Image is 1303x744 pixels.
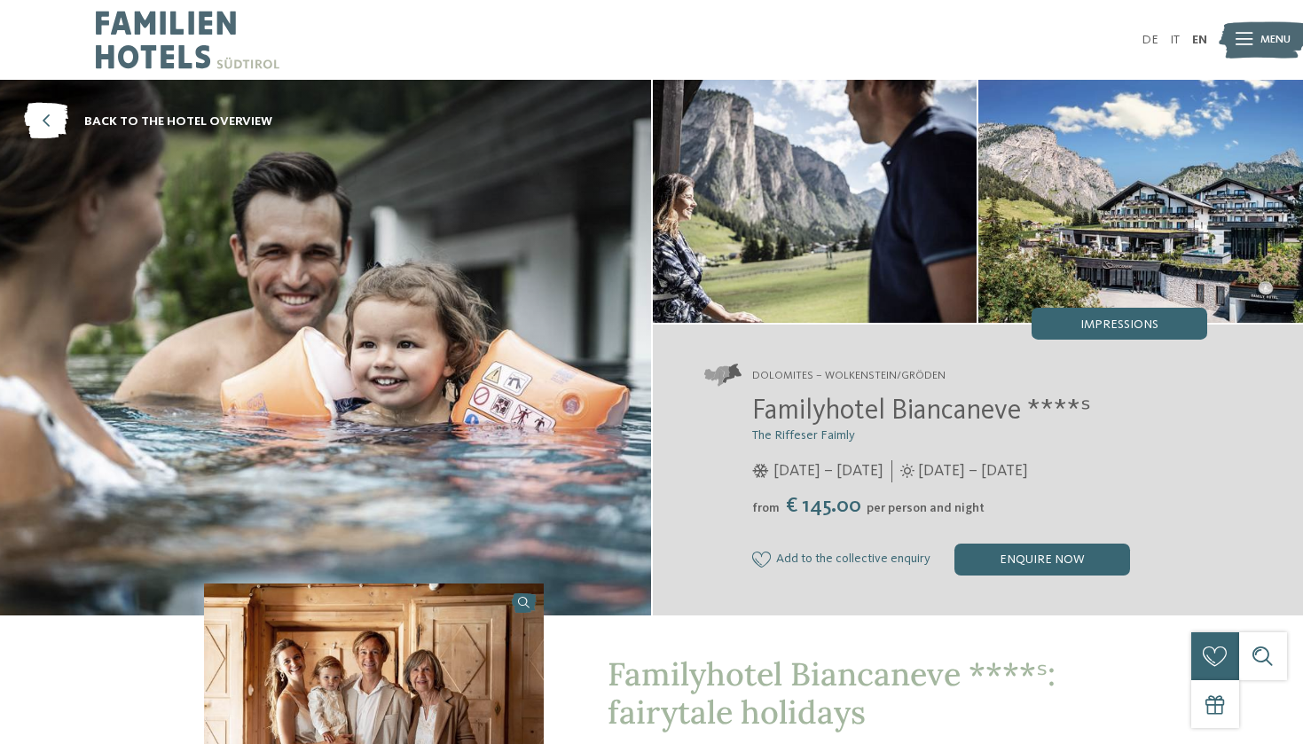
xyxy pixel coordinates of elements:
span: [DATE] – [DATE] [918,460,1028,482]
span: Impressions [1080,318,1158,331]
span: per person and night [867,502,985,514]
span: Familyhotel Biancaneve ****ˢ: fairytale holidays [608,654,1056,732]
img: Our family hotel in Wolkenstein: fairytale holiday [653,80,977,323]
span: back to the hotel overview [84,113,272,130]
span: Menu [1260,32,1291,48]
span: The Riffeser Faimly [752,429,855,442]
a: IT [1170,34,1180,46]
span: [DATE] – [DATE] [773,460,883,482]
a: EN [1192,34,1207,46]
img: Our family hotel in Wolkenstein: fairytale holiday [978,80,1303,323]
span: from [752,502,780,514]
i: Opening times in summer [900,464,914,478]
a: back to the hotel overview [24,104,272,140]
span: € 145.00 [781,496,865,517]
span: Familyhotel Biancaneve ****ˢ [752,397,1091,426]
span: Dolomites – Wolkenstein/Gröden [752,368,946,384]
i: Opening times in winter [752,464,769,478]
span: Add to the collective enquiry [776,552,930,567]
a: DE [1142,34,1158,46]
div: enquire now [954,544,1130,576]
